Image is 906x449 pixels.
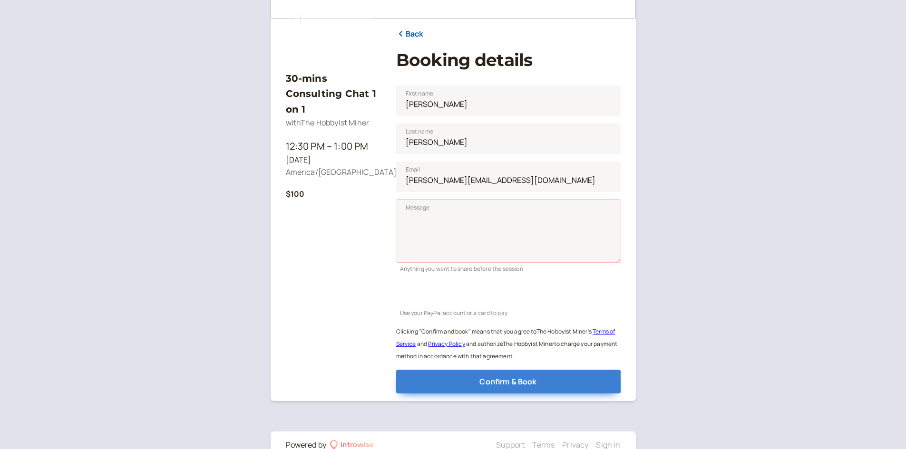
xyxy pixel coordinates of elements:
[406,165,420,174] span: Email
[396,86,621,116] input: First name
[396,306,621,317] div: Use your PayPal account or a card to pay
[406,89,434,98] span: First name
[396,28,424,40] a: Back
[286,189,305,199] b: $100
[286,154,381,166] div: [DATE]
[286,139,381,154] div: 12:30 PM – 1:00 PM
[406,127,433,136] span: Last name
[479,376,536,387] span: Confirm & Book
[428,340,465,348] a: Privacy Policy
[396,281,621,303] iframe: PayPal
[286,117,370,128] span: with The Hobbyist Miner
[286,166,381,179] div: America/[GEOGRAPHIC_DATA]
[396,370,621,393] button: Confirm & Book
[396,200,621,262] textarea: Message
[396,327,618,360] small: Clicking "Confirm and book" means that you agree to The Hobbyist Miner ' s and and authorize The ...
[396,124,621,154] input: Last name
[406,203,430,212] span: Message
[286,71,381,117] h3: 30-mins Consulting Chat 1 on 1
[396,162,621,192] input: Email
[396,262,621,273] div: Anything you want to share before the session
[396,50,621,70] h1: Booking details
